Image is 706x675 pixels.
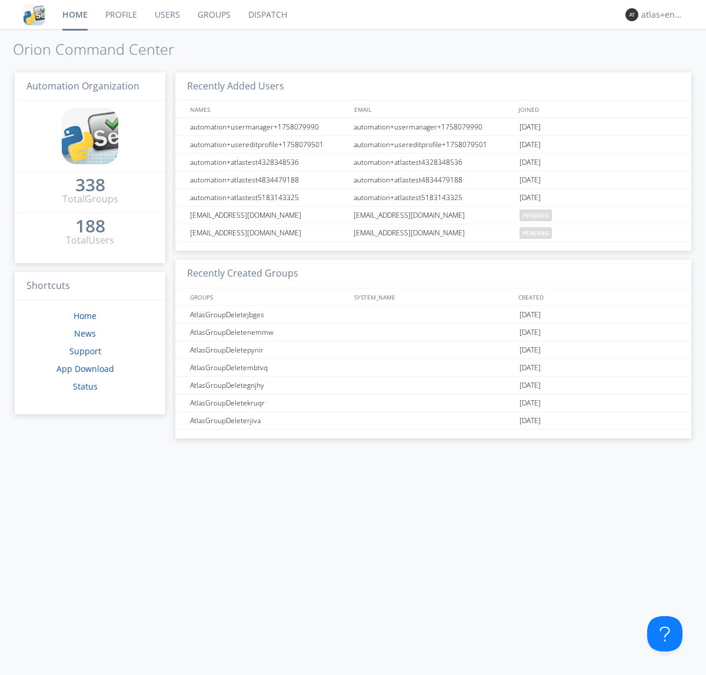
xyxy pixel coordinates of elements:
[75,179,105,191] div: 338
[187,359,350,376] div: AtlasGroupDeletembtvq
[515,101,680,118] div: JOINED
[26,79,139,92] span: Automation Organization
[15,272,165,301] h3: Shortcuts
[519,227,552,239] span: pending
[187,394,350,411] div: AtlasGroupDeletekruqr
[519,412,541,430] span: [DATE]
[175,136,691,154] a: automation+usereditprofile+1758079501automation+usereditprofile+1758079501[DATE]
[641,9,685,21] div: atlas+english0001
[187,306,350,323] div: AtlasGroupDeletejbges
[519,377,541,394] span: [DATE]
[351,224,517,241] div: [EMAIL_ADDRESS][DOMAIN_NAME]
[175,171,691,189] a: automation+atlastest4834479188automation+atlastest4834479188[DATE]
[62,192,118,206] div: Total Groups
[175,72,691,101] h3: Recently Added Users
[519,189,541,207] span: [DATE]
[75,220,105,234] a: 188
[187,171,350,188] div: automation+atlastest4834479188
[175,306,691,324] a: AtlasGroupDeletejbges[DATE]
[175,189,691,207] a: automation+atlastest5183143325automation+atlastest5183143325[DATE]
[74,310,96,321] a: Home
[351,171,517,188] div: automation+atlastest4834479188
[24,4,45,25] img: cddb5a64eb264b2086981ab96f4c1ba7
[625,8,638,21] img: 373638.png
[175,412,691,430] a: AtlasGroupDeleterjiva[DATE]
[187,101,348,118] div: NAMES
[62,108,118,164] img: cddb5a64eb264b2086981ab96f4c1ba7
[175,224,691,242] a: [EMAIL_ADDRESS][DOMAIN_NAME][EMAIL_ADDRESS][DOMAIN_NAME]pending
[56,363,114,374] a: App Download
[74,328,96,339] a: News
[75,220,105,232] div: 188
[75,179,105,192] a: 338
[187,207,350,224] div: [EMAIL_ADDRESS][DOMAIN_NAME]
[187,377,350,394] div: AtlasGroupDeletegnjhy
[187,224,350,241] div: [EMAIL_ADDRESS][DOMAIN_NAME]
[187,412,350,429] div: AtlasGroupDeleterjiva
[351,207,517,224] div: [EMAIL_ADDRESS][DOMAIN_NAME]
[175,359,691,377] a: AtlasGroupDeletembtvq[DATE]
[351,136,517,153] div: automation+usereditprofile+1758079501
[519,136,541,154] span: [DATE]
[175,394,691,412] a: AtlasGroupDeletekruqr[DATE]
[73,381,98,392] a: Status
[351,101,515,118] div: EMAIL
[69,345,101,357] a: Support
[187,154,350,171] div: automation+atlastest4328348536
[187,118,350,135] div: automation+usermanager+1758079990
[175,154,691,171] a: automation+atlastest4328348536automation+atlastest4328348536[DATE]
[187,341,350,358] div: AtlasGroupDeletepynir
[519,171,541,189] span: [DATE]
[519,306,541,324] span: [DATE]
[519,210,552,221] span: pending
[187,324,350,341] div: AtlasGroupDeletenemmw
[519,324,541,341] span: [DATE]
[351,154,517,171] div: automation+atlastest4328348536
[175,260,691,288] h3: Recently Created Groups
[351,118,517,135] div: automation+usermanager+1758079990
[187,288,348,305] div: GROUPS
[519,341,541,359] span: [DATE]
[515,288,680,305] div: CREATED
[519,394,541,412] span: [DATE]
[351,189,517,206] div: automation+atlastest5183143325
[187,189,350,206] div: automation+atlastest5183143325
[519,118,541,136] span: [DATE]
[175,207,691,224] a: [EMAIL_ADDRESS][DOMAIN_NAME][EMAIL_ADDRESS][DOMAIN_NAME]pending
[519,154,541,171] span: [DATE]
[175,324,691,341] a: AtlasGroupDeletenemmw[DATE]
[351,288,515,305] div: SYSTEM_NAME
[519,359,541,377] span: [DATE]
[187,136,350,153] div: automation+usereditprofile+1758079501
[175,341,691,359] a: AtlasGroupDeletepynir[DATE]
[647,616,682,651] iframe: Toggle Customer Support
[175,377,691,394] a: AtlasGroupDeletegnjhy[DATE]
[175,118,691,136] a: automation+usermanager+1758079990automation+usermanager+1758079990[DATE]
[66,234,114,247] div: Total Users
